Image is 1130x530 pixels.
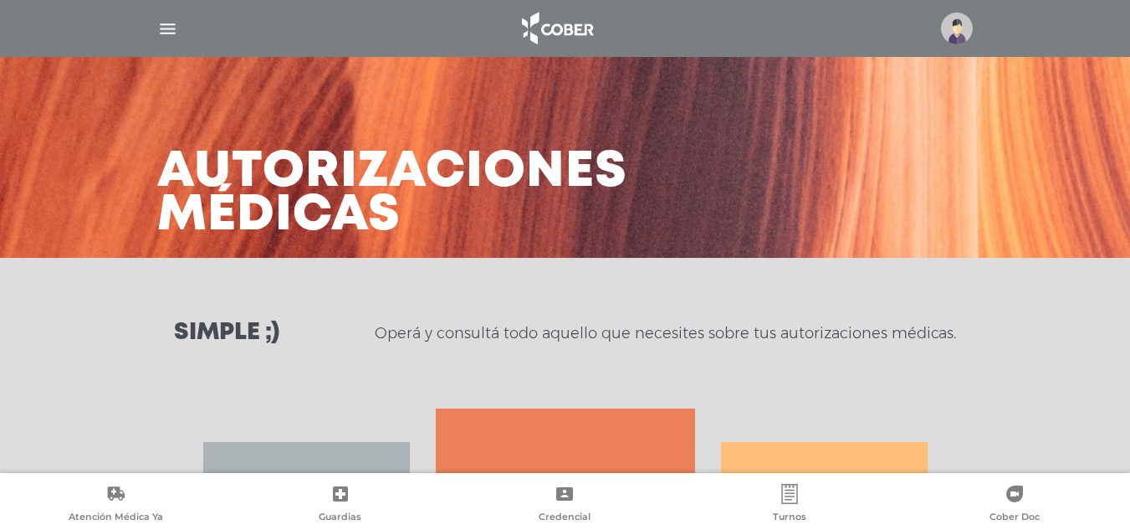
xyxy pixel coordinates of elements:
[773,511,806,526] span: Turnos
[539,511,591,526] span: Credencial
[157,151,627,238] h3: Autorizaciones médicas
[174,322,279,345] h3: Simple ;)
[941,13,973,44] img: profile-placeholder.svg
[69,511,163,526] span: Atención Médica Ya
[902,484,1127,527] a: Cober Doc
[375,323,956,343] p: Operá y consultá todo aquello que necesites sobre tus autorizaciones médicas.
[228,484,453,527] a: Guardias
[513,8,601,49] img: logo_cober_home-white.png
[157,18,178,39] img: Cober_menu-lines-white.svg
[319,511,361,526] span: Guardias
[3,484,228,527] a: Atención Médica Ya
[453,484,677,527] a: Credencial
[989,511,1040,526] span: Cober Doc
[677,484,902,527] a: Turnos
